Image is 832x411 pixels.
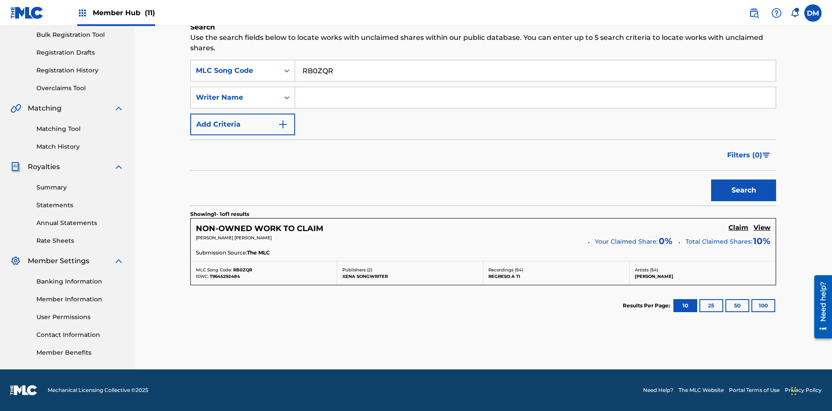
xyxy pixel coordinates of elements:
span: Submission Source: [196,249,247,257]
img: expand [114,256,124,266]
a: View [754,224,770,233]
h5: Claim [728,224,748,232]
span: The MLC [247,249,270,257]
a: Privacy Policy [785,386,822,394]
span: 0 % [659,235,673,248]
a: Registration History [36,66,124,75]
img: expand [114,162,124,172]
div: Notifications [790,9,799,17]
img: help [771,8,782,18]
button: Filters (0) [722,144,776,166]
iframe: Chat Widget [789,369,832,411]
a: Overclaims Tool [36,84,124,93]
a: Summary [36,183,124,192]
p: REGRESO A TI [488,273,624,280]
span: RB0ZQR [233,267,252,273]
div: Help [768,4,785,22]
div: MLC Song Code [196,65,274,76]
h5: View [754,224,770,232]
p: Publishers ( 2 ) [342,267,478,273]
p: Use the search fields below to locate works with unclaimed shares within our public database. You... [190,33,776,53]
p: XENA SONGWRITER [342,273,478,280]
span: 10 % [753,235,770,248]
p: [PERSON_NAME] [635,273,771,280]
a: Matching Tool [36,124,124,134]
a: Match History [36,142,124,151]
iframe: Resource Center [808,272,832,343]
img: Matching [10,103,21,114]
span: Matching [28,103,62,114]
a: Bulk Registration Tool [36,30,124,39]
a: Annual Statements [36,219,124,228]
a: Need Help? [643,386,673,394]
a: Member Information [36,295,124,304]
span: Member Hub [93,8,155,18]
a: Portal Terms of Use [729,386,780,394]
img: filter [763,153,770,158]
button: Search [711,179,776,201]
img: 9d2ae6d4665cec9f34b9.svg [278,119,288,130]
img: MLC Logo [10,7,44,19]
a: User Permissions [36,313,124,322]
img: logo [10,385,37,395]
button: Add Criteria [190,114,295,135]
a: Contact Information [36,330,124,339]
p: Results Per Page: [623,302,672,310]
form: Search Form [190,60,776,205]
img: Royalties [10,162,21,172]
a: Rate Sheets [36,236,124,245]
p: Showing 1 - 1 of 1 results [190,210,249,218]
h5: NON-OWNED WORK TO CLAIM [196,224,323,234]
h6: Search [190,22,776,33]
img: Member Settings [10,256,21,266]
p: Artists ( 54 ) [635,267,771,273]
a: Statements [36,201,124,210]
a: Registration Drafts [36,48,124,57]
div: User Menu [804,4,822,22]
span: [PERSON_NAME] [PERSON_NAME] [196,235,272,241]
span: Your Claimed Share: [595,237,658,246]
a: Public Search [745,4,763,22]
span: Mechanical Licensing Collective © 2025 [48,386,148,394]
div: Drag [791,378,796,404]
button: 50 [725,299,749,312]
button: 25 [699,299,723,312]
span: Total Claimed Shares: [686,238,752,245]
span: Member Settings [28,256,89,266]
img: search [749,8,759,18]
a: Member Benefits [36,348,124,357]
div: Writer Name [196,92,274,103]
span: ISWC: [196,274,208,279]
p: Recordings ( 54 ) [488,267,624,273]
button: 10 [673,299,697,312]
button: 100 [751,299,775,312]
span: T9645292484 [210,274,240,279]
img: Top Rightsholders [77,8,88,18]
span: MLC Song Code: [196,267,232,273]
span: Royalties [28,162,60,172]
span: (11) [145,9,155,17]
a: Banking Information [36,277,124,286]
a: The MLC Website [679,386,724,394]
span: Filters ( 0 ) [727,150,762,160]
img: expand [114,103,124,114]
